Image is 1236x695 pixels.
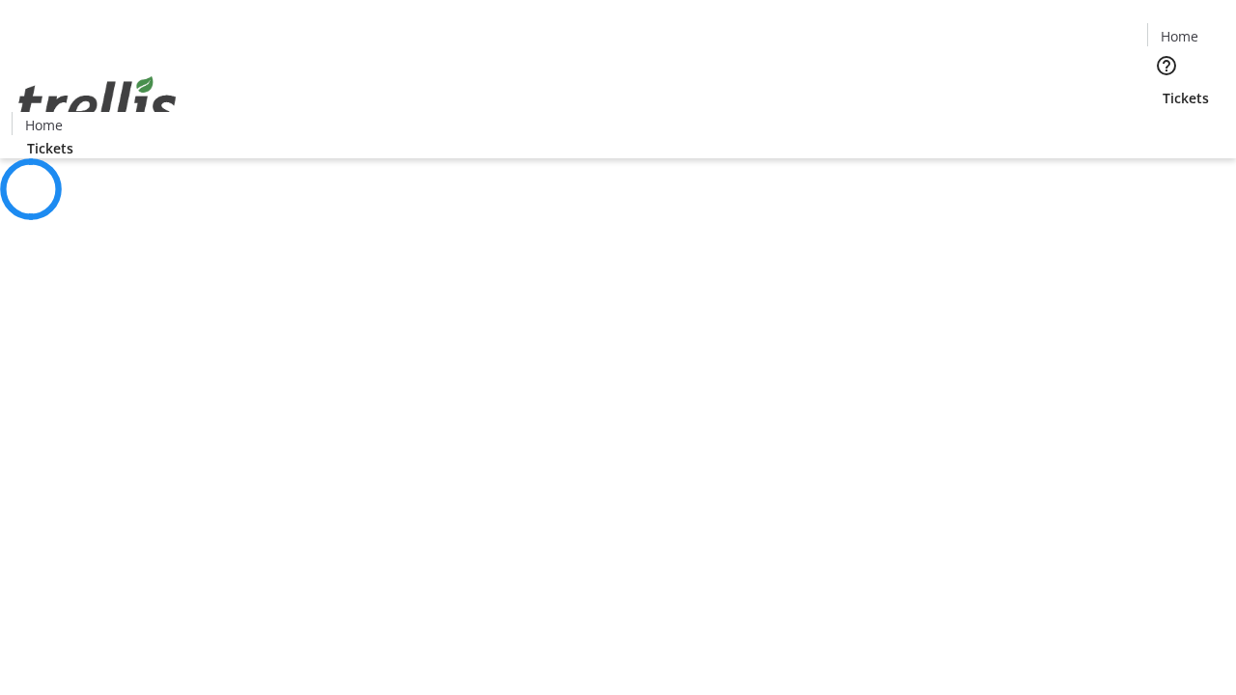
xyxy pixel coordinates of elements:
a: Tickets [12,138,89,158]
button: Cart [1147,108,1186,147]
a: Home [1148,26,1210,46]
a: Tickets [1147,88,1224,108]
button: Help [1147,46,1186,85]
span: Tickets [27,138,73,158]
span: Tickets [1163,88,1209,108]
a: Home [13,115,74,135]
img: Orient E2E Organization QT4LaI3WNS's Logo [12,55,183,152]
span: Home [25,115,63,135]
span: Home [1161,26,1198,46]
